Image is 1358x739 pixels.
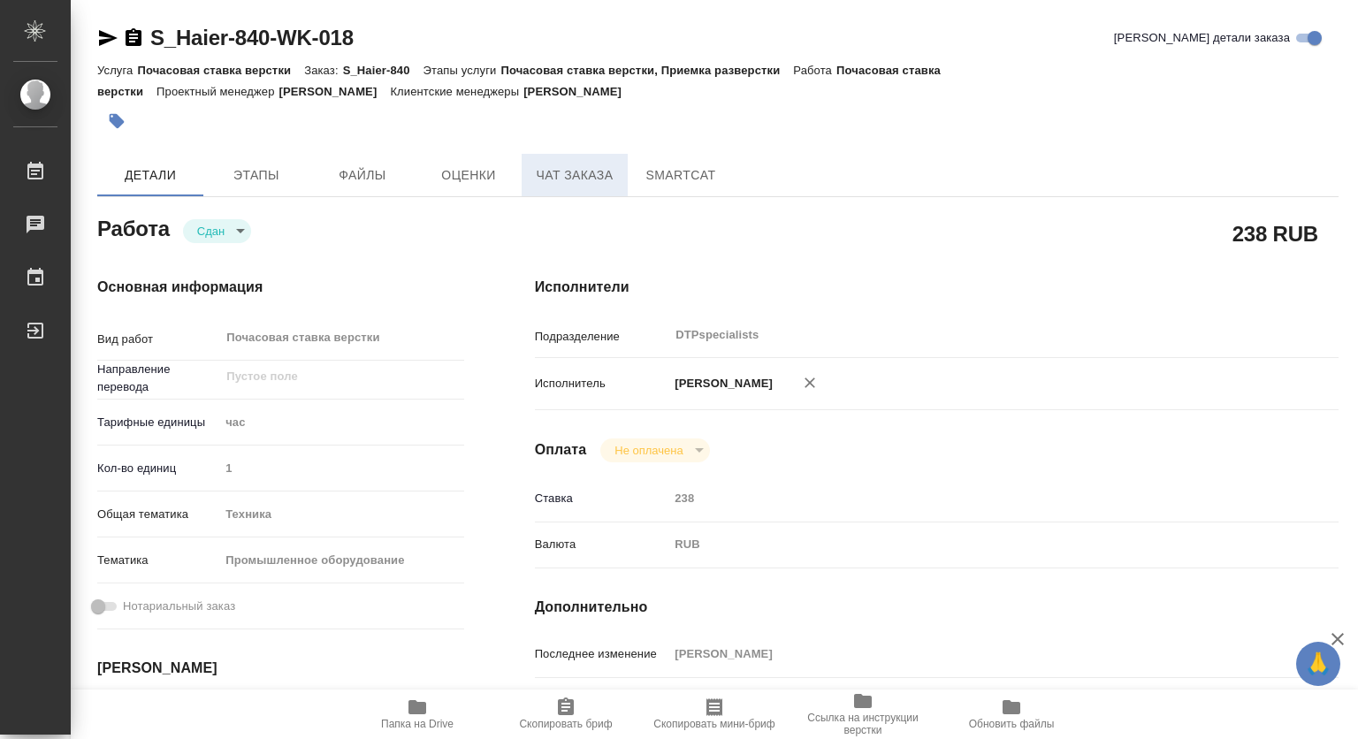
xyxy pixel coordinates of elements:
span: Детали [108,164,193,187]
button: Удалить исполнителя [790,363,829,402]
button: Ссылка на инструкции верстки [789,689,937,739]
p: Услуга [97,64,137,77]
button: Скопировать бриф [492,689,640,739]
p: Тарифные единицы [97,414,219,431]
h2: 238 RUB [1232,218,1318,248]
p: Почасовая ставка верстки [97,64,941,98]
input: Пустое поле [668,641,1271,667]
span: Скопировать бриф [519,718,612,730]
p: Почасовая ставка верстки [137,64,304,77]
p: [PERSON_NAME] [523,85,635,98]
button: Папка на Drive [343,689,492,739]
button: Не оплачена [609,443,688,458]
p: Проектный менеджер [156,85,278,98]
h4: Оплата [535,439,587,461]
span: 🙏 [1303,645,1333,682]
span: Скопировать мини-бриф [653,718,774,730]
button: Сдан [192,224,230,239]
div: Сдан [600,438,709,462]
input: Пустое поле [225,366,422,387]
p: [PERSON_NAME] [279,85,391,98]
h4: Дополнительно [535,597,1339,618]
button: 🙏 [1296,642,1340,686]
span: Файлы [320,164,405,187]
p: Кол-во единиц [97,460,219,477]
input: Пустое поле [668,485,1271,511]
h4: Основная информация [97,277,464,298]
p: S_Haier-840 [343,64,423,77]
p: Клиентские менеджеры [390,85,523,98]
input: Пустое поле [219,455,463,481]
span: Нотариальный заказ [123,598,235,615]
h2: Работа [97,211,170,243]
p: Исполнитель [535,375,669,392]
h4: Исполнители [535,277,1339,298]
p: Почасовая ставка верстки, Приемка разверстки [500,64,793,77]
p: Последнее изменение [535,645,669,663]
button: Скопировать мини-бриф [640,689,789,739]
button: Скопировать ссылку [123,27,144,49]
button: Скопировать ссылку для ЯМессенджера [97,27,118,49]
div: Техника [219,499,463,529]
div: RUB [668,529,1271,560]
span: [PERSON_NAME] детали заказа [1114,29,1290,47]
button: Добавить тэг [97,102,136,141]
span: Ссылка на инструкции верстки [799,712,927,736]
span: Папка на Drive [381,718,454,730]
p: Работа [793,64,836,77]
div: час [219,408,463,438]
span: Чат заказа [532,164,617,187]
h4: [PERSON_NAME] [97,658,464,679]
p: Направление перевода [97,361,219,396]
p: Тематика [97,552,219,569]
span: Обновить файлы [969,718,1055,730]
p: Валюта [535,536,669,553]
p: [PERSON_NAME] [668,375,773,392]
span: Оценки [426,164,511,187]
p: Ставка [535,490,669,507]
button: Обновить файлы [937,689,1086,739]
div: Сдан [183,219,251,243]
p: Вид работ [97,331,219,348]
p: Общая тематика [97,506,219,523]
p: Подразделение [535,328,669,346]
p: Этапы услуги [423,64,501,77]
div: Промышленное оборудование [219,545,463,575]
span: SmartCat [638,164,723,187]
p: Заказ: [304,64,342,77]
textarea: внесение правок: [URL][DOMAIN_NAME] [668,688,1271,735]
span: Этапы [214,164,299,187]
a: S_Haier-840-WK-018 [150,26,354,50]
